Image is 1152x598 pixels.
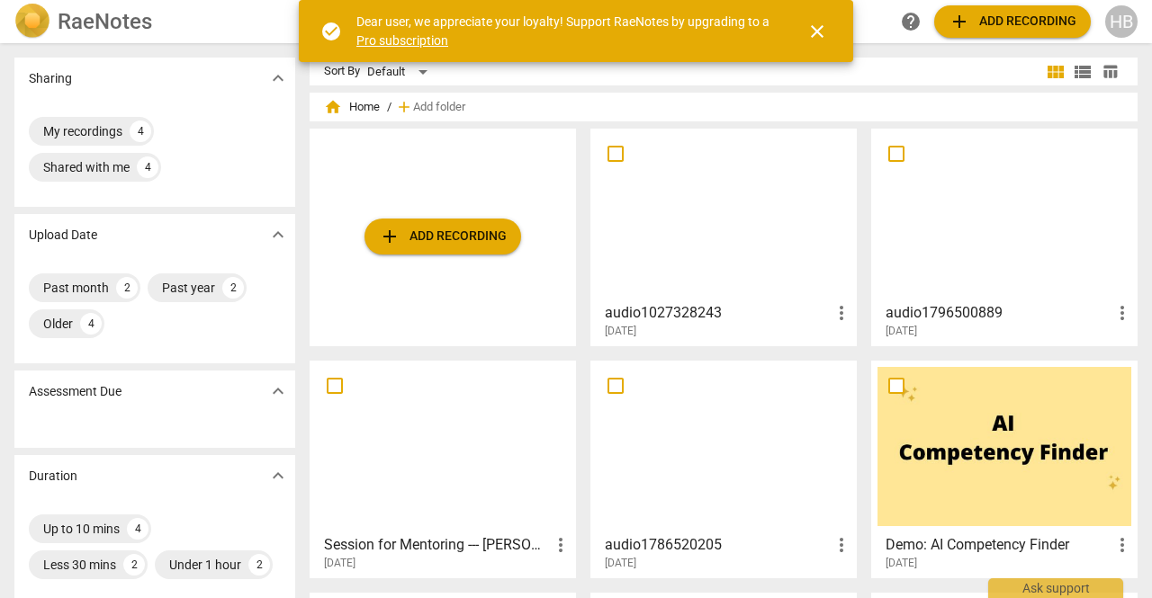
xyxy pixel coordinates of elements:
span: [DATE] [605,556,636,571]
div: Less 30 mins [43,556,116,574]
span: help [900,11,922,32]
button: Upload [364,219,521,254]
span: add [395,98,413,116]
p: Sharing [29,69,72,88]
button: List view [1069,58,1096,85]
span: [DATE] [886,556,917,571]
div: 2 [116,277,138,299]
button: Upload [934,5,1091,38]
div: 2 [222,277,244,299]
span: expand_more [267,380,289,402]
span: home [324,98,342,116]
span: [DATE] [886,324,917,339]
h3: audio1027328243 [605,302,831,324]
div: Older [43,315,73,333]
span: more_vert [1111,302,1133,324]
a: audio1786520205[DATE] [597,367,850,570]
div: Dear user, we appreciate your loyalty! Support RaeNotes by upgrading to a [356,13,774,49]
span: view_module [1045,61,1066,83]
a: LogoRaeNotes [14,4,292,40]
button: HB [1105,5,1138,38]
span: add [949,11,970,32]
p: Upload Date [29,226,97,245]
a: Demo: AI Competency Finder[DATE] [877,367,1131,570]
h3: audio1786520205 [605,534,831,556]
span: add [379,226,400,247]
button: Close [796,10,839,53]
span: more_vert [831,302,852,324]
p: Duration [29,467,77,486]
div: Ask support [988,578,1123,598]
span: view_list [1072,61,1093,83]
div: Under 1 hour [169,556,241,574]
div: 4 [127,518,148,540]
h2: RaeNotes [58,9,152,34]
span: Home [324,98,380,116]
span: [DATE] [324,556,355,571]
button: Show more [265,462,292,489]
a: Session for Mentoring --- [PERSON_NAME] RL 6 24 20251[DATE] [316,367,570,570]
span: expand_more [267,224,289,245]
span: check_circle [320,21,342,42]
div: 4 [130,120,151,142]
h3: Session for Mentoring --- Heather Bussard RL 6 24 20251 [324,534,550,556]
div: 2 [248,554,270,576]
button: Table view [1096,58,1123,85]
span: Add recording [379,226,507,247]
div: My recordings [43,122,122,140]
a: audio1027328243[DATE] [597,135,850,338]
div: 2 [123,554,145,576]
p: Assessment Due [29,382,121,401]
span: more_vert [550,534,571,556]
div: 4 [137,156,158,178]
span: more_vert [831,534,852,556]
button: Show more [265,65,292,92]
div: Shared with me [43,158,130,176]
span: expand_more [267,67,289,89]
button: Show more [265,221,292,248]
span: / [387,101,391,114]
span: Add folder [413,101,465,114]
a: Pro subscription [356,33,448,48]
span: more_vert [1111,534,1133,556]
div: Past month [43,279,109,297]
h3: Demo: AI Competency Finder [886,534,1111,556]
div: Sort By [324,65,360,78]
span: Add recording [949,11,1076,32]
a: Help [895,5,927,38]
span: [DATE] [605,324,636,339]
span: close [806,21,828,42]
h3: audio1796500889 [886,302,1111,324]
span: expand_more [267,465,289,486]
img: Logo [14,4,50,40]
div: 4 [80,313,102,335]
div: Up to 10 mins [43,520,120,538]
div: Default [367,58,434,86]
button: Show more [265,378,292,405]
span: table_chart [1102,63,1119,80]
a: audio1796500889[DATE] [877,135,1131,338]
div: Past year [162,279,215,297]
button: Tile view [1042,58,1069,85]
